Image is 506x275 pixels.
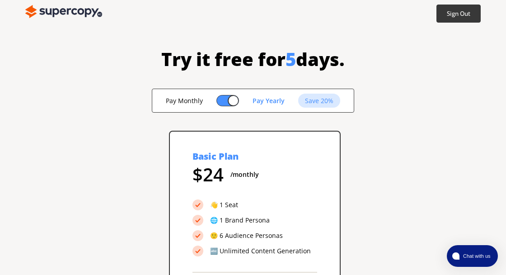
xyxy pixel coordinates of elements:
img: Close [25,3,102,21]
p: 🙂 6 Audience Personas [210,232,283,239]
h1: Try it free for days. [25,48,481,71]
p: 🔤 Unlimited Content Generation [210,247,311,255]
b: /monthly [230,171,259,178]
h1: $ 24 [192,163,224,186]
p: Save 20% [305,97,333,104]
button: Sign Out [436,5,481,23]
button: atlas-launcher [447,245,498,267]
p: Pay Yearly [253,97,285,104]
p: 🌐 1 Brand Persona [210,217,270,224]
p: Pay Monthly [166,97,203,104]
p: 👋 1 Seat [210,201,238,209]
span: 5 [286,47,296,71]
span: Chat with us [459,252,492,260]
h2: Basic Plan [192,150,239,163]
b: Sign Out [447,9,470,18]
